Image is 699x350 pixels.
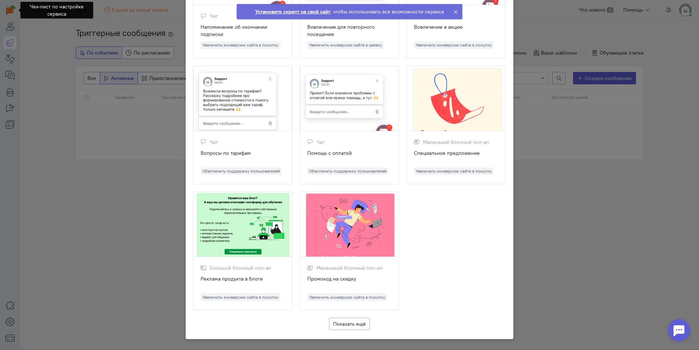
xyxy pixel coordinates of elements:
[307,23,391,38] div: Вовлечение для повторного посещения
[201,149,285,164] div: Вопросы по тарифам
[153,8,500,20] div: Мы используем cookies для улучшения работы сайта, анализа трафика и персонализации. Используя сай...
[316,138,324,146] span: Чат
[307,275,391,290] div: Промокод на скидку
[20,2,93,19] div: Чек-лист по настройке сервиса
[307,293,387,301] span: Увеличить конверсию сайта в покупку
[307,41,384,49] span: Увеличить конверсию сайта в заявку
[201,293,280,301] span: Увеличить конверсию сайта в покупку
[329,318,370,330] button: Показать ещё
[201,168,282,175] span: Обеспечить поддержку пользователей
[210,264,271,271] span: Большой блочный поп-ап
[201,41,280,49] span: Увеличить конверсию сайта в покупку
[307,168,388,175] span: Обеспечить поддержку пользователей
[255,8,444,15] div: , чтобы использовать все возможности сервиса
[414,168,494,175] span: Увеличить конверсию сайта в покупку
[201,275,285,290] div: Реклама продукта в блоге
[316,264,383,271] span: Маленький блочный поп-ап
[414,23,498,38] div: Вовлечение в акцию
[515,11,539,18] span: Я согласен
[414,41,494,49] span: Увеличить конверсию сайта в покупку
[509,7,545,21] button: Я согласен
[210,12,218,20] span: Чат
[201,23,285,38] div: Напоминание об окончании подписки
[423,138,489,146] span: Маленький блочный поп-ап
[210,138,218,146] span: Чат
[255,8,330,15] strong: Установите скрипт на свой сайт
[474,15,486,20] a: здесь
[307,149,391,164] div: Помощь с оплатой
[414,149,498,164] div: Специальное предложение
